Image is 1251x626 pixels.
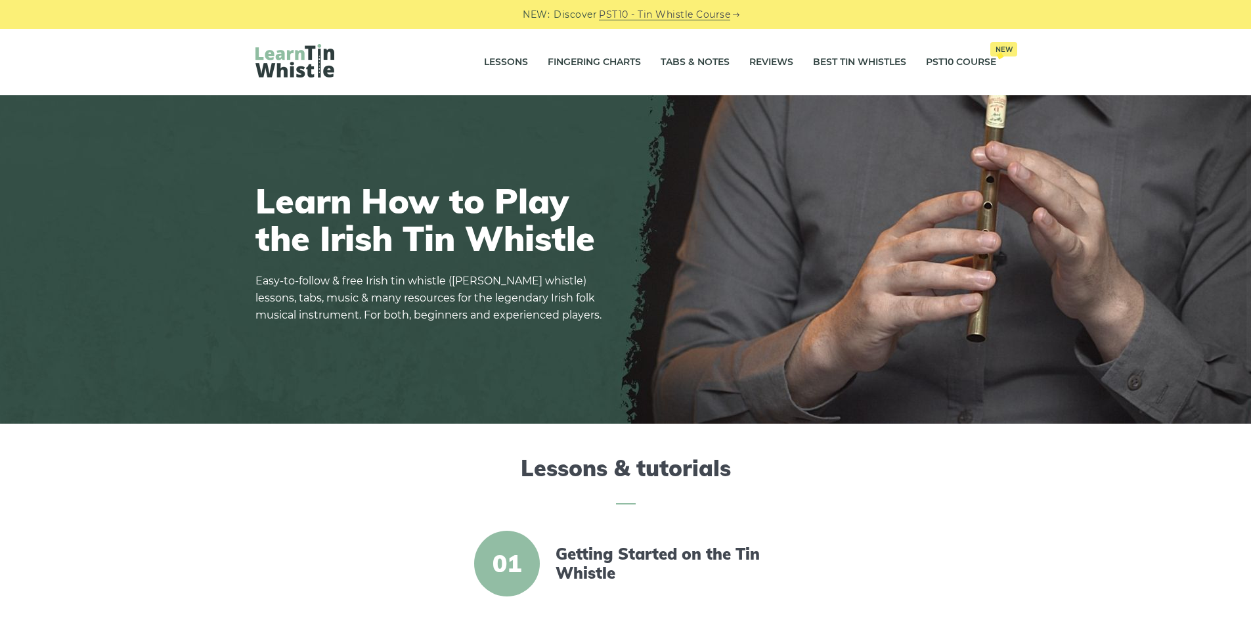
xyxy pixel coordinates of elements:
h2: Lessons & tutorials [255,455,996,504]
a: Best Tin Whistles [813,46,906,79]
a: Getting Started on the Tin Whistle [556,545,781,583]
a: Reviews [749,46,793,79]
h1: Learn How to Play the Irish Tin Whistle [255,182,610,257]
a: Fingering Charts [548,46,641,79]
a: PST10 CourseNew [926,46,996,79]
p: Easy-to-follow & free Irish tin whistle ([PERSON_NAME] whistle) lessons, tabs, music & many resou... [255,273,610,324]
a: Lessons [484,46,528,79]
span: 01 [474,531,540,596]
span: New [990,42,1017,56]
img: LearnTinWhistle.com [255,44,334,78]
a: Tabs & Notes [661,46,730,79]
